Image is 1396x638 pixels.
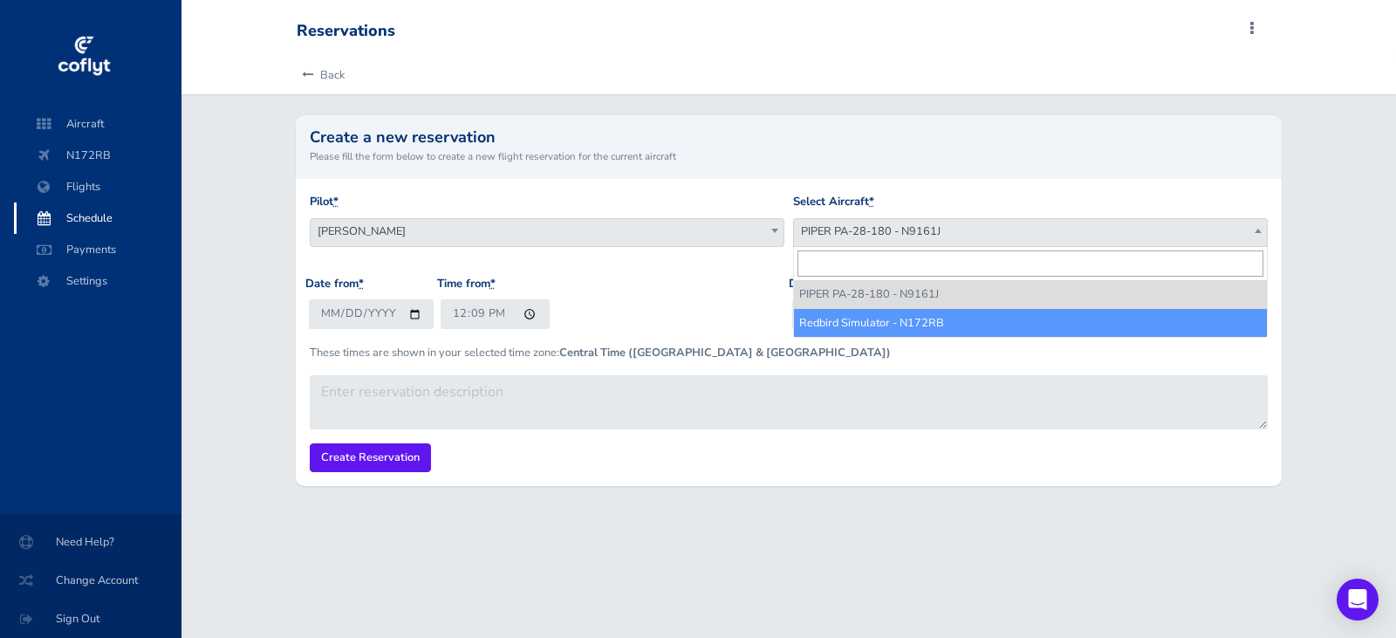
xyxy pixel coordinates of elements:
span: Need Help? [21,526,161,558]
abbr: required [490,276,496,292]
small: Please fill the form below to create a new flight reservation for the current aircraft [310,148,1268,164]
span: Schedule [31,202,164,234]
abbr: required [359,276,364,292]
span: Settings [31,265,164,297]
span: Paul Karr [311,219,784,244]
span: Sign Out [21,603,161,635]
p: These times are shown in your selected time zone: [310,344,1268,361]
img: coflyt logo [55,31,113,83]
input: Create Reservation [310,443,431,472]
label: Time from [437,275,496,293]
span: PIPER PA-28-180 - N9161J [793,218,1268,247]
label: Date from [305,275,364,293]
div: Reservations [297,22,395,41]
span: Payments [31,234,164,265]
span: PIPER PA-28-180 - N9161J [794,219,1267,244]
span: Paul Karr [310,218,784,247]
b: Central Time ([GEOGRAPHIC_DATA] & [GEOGRAPHIC_DATA]) [559,345,891,360]
label: Date to [789,275,833,293]
a: Back [297,56,345,94]
span: Flights [31,171,164,202]
li: Redbird Simulator - N172RB [794,309,1267,337]
abbr: required [869,194,874,209]
label: Pilot [310,193,339,211]
span: Aircraft [31,108,164,140]
label: Select Aircraft [793,193,874,211]
span: Change Account [21,565,161,596]
abbr: required [333,194,339,209]
h2: Create a new reservation [310,129,1268,145]
span: N172RB [31,140,164,171]
div: Open Intercom Messenger [1337,579,1379,621]
li: PIPER PA-28-180 - N9161J [794,280,1267,308]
